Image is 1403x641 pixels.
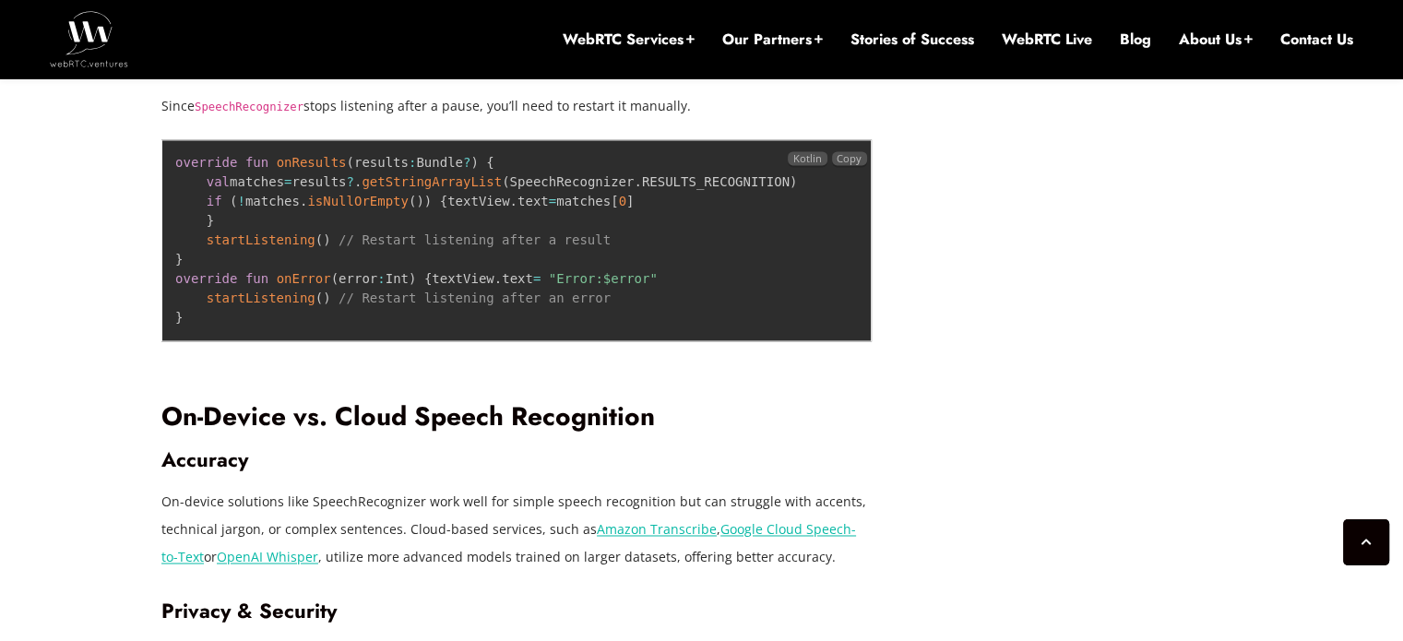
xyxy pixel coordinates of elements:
[300,194,307,208] span: .
[409,155,416,170] span: :
[175,310,183,325] span: }
[424,271,432,286] span: {
[409,271,416,286] span: )
[331,271,339,286] span: (
[354,174,362,189] span: .
[790,174,797,189] span: )
[161,92,872,120] p: Since stops listening after a pause, you’ll need to restart it manually.
[850,30,974,50] a: Stories of Success
[207,174,230,189] span: val
[1002,30,1092,50] a: WebRTC Live
[346,174,353,189] span: ?
[175,271,237,286] span: override
[440,194,447,208] span: {
[161,488,872,571] p: On-device solutions like SpeechRecognizer work well for simple speech recognition but can struggl...
[1120,30,1151,50] a: Blog
[217,548,318,565] a: OpenAI Whisper
[323,291,330,305] span: )
[207,213,214,228] span: }
[315,232,323,247] span: (
[207,291,315,305] span: startListening
[603,271,650,286] span: $error
[377,271,385,286] span: :
[502,174,509,189] span: (
[837,151,862,165] span: Copy
[486,155,493,170] span: {
[237,194,244,208] span: !
[597,520,717,538] a: Amazon Transcribe
[307,194,409,208] span: isNullOrEmpty
[277,271,331,286] span: onError
[339,291,611,305] span: // Restart listening after an error
[161,520,856,565] a: Google Cloud Speech-to-Text
[634,174,641,189] span: .
[175,155,797,325] code: results Bundle matches results SpeechRecognizer RESULTS_RECOGNITION matches textView text matches...
[315,291,323,305] span: (
[611,194,618,208] span: [
[362,174,502,189] span: getStringArrayList
[1280,30,1353,50] a: Contact Us
[788,151,826,165] span: Kotlin
[161,447,872,472] h3: Accuracy
[510,194,517,208] span: .
[533,271,541,286] span: =
[207,232,315,247] span: startListening
[323,232,330,247] span: )
[346,155,353,170] span: (
[284,174,291,189] span: =
[175,252,183,267] span: }
[549,194,556,208] span: =
[50,11,128,66] img: WebRTC.ventures
[230,194,237,208] span: (
[626,194,634,208] span: ]
[424,194,432,208] span: )
[161,599,872,623] h3: Privacy & Security
[245,155,268,170] span: fun
[175,155,237,170] span: override
[494,271,502,286] span: .
[470,155,478,170] span: )
[409,194,416,208] span: (
[563,30,695,50] a: WebRTC Services
[245,271,268,286] span: fun
[549,271,658,286] span: "Error: "
[619,194,626,208] span: 0
[207,194,222,208] span: if
[832,151,867,165] button: Copy
[277,155,347,170] span: onResults
[463,155,470,170] span: ?
[1179,30,1253,50] a: About Us
[195,101,303,113] code: SpeechRecognizer
[416,194,423,208] span: )
[161,401,872,433] h2: On-Device vs. Cloud Speech Recognition
[339,232,611,247] span: // Restart listening after a result
[722,30,823,50] a: Our Partners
